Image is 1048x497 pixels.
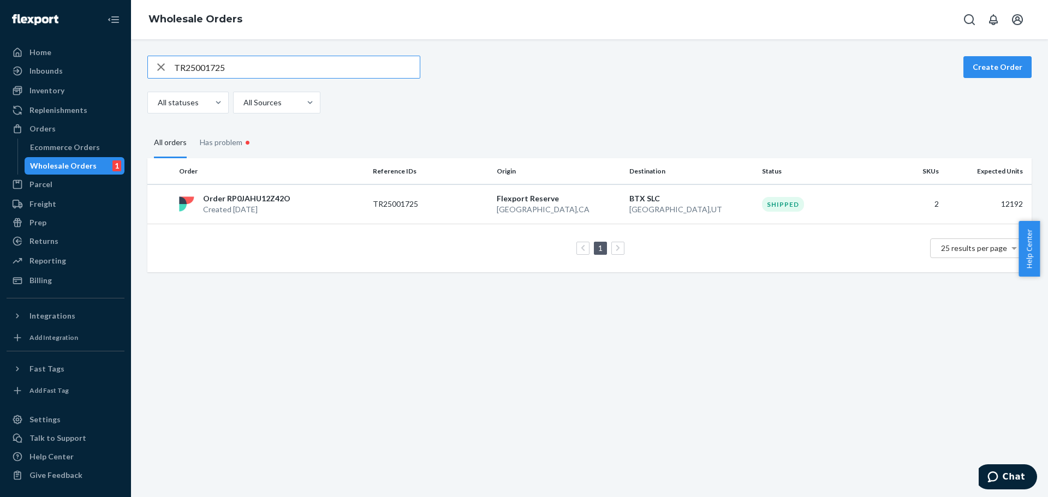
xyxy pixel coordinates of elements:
[29,470,82,481] div: Give Feedback
[29,275,52,286] div: Billing
[7,448,124,465] a: Help Center
[625,158,758,184] th: Destination
[112,160,121,171] div: 1
[174,56,420,78] input: Search orders
[497,193,621,204] p: Flexport Reserve
[758,158,882,184] th: Status
[175,158,368,184] th: Order
[203,193,290,204] p: Order RP0JAHU12Z42O
[7,62,124,80] a: Inbounds
[596,243,605,253] a: Page 1 is your current page
[943,158,1032,184] th: Expected Units
[29,333,78,342] div: Add Integration
[29,65,63,76] div: Inbounds
[7,82,124,99] a: Inventory
[7,272,124,289] a: Billing
[1019,221,1040,277] button: Help Center
[7,214,124,231] a: Prep
[29,255,66,266] div: Reporting
[882,158,943,184] th: SKUs
[25,139,125,156] a: Ecommerce Orders
[148,13,242,25] a: Wholesale Orders
[203,204,290,215] p: Created [DATE]
[7,429,124,447] button: Talk to Support
[882,184,943,224] td: 2
[1007,9,1028,31] button: Open account menu
[963,56,1032,78] button: Create Order
[762,197,804,212] div: Shipped
[7,44,124,61] a: Home
[941,243,1007,253] span: 25 results per page
[629,193,753,204] p: BTX SLC
[12,14,58,25] img: Flexport logo
[7,232,124,250] a: Returns
[7,101,124,119] a: Replenishments
[103,9,124,31] button: Close Navigation
[979,464,1037,492] iframe: Opens a widget where you can chat to one of our agents
[29,179,52,190] div: Parcel
[154,128,187,158] div: All orders
[30,142,100,153] div: Ecommerce Orders
[958,9,980,31] button: Open Search Box
[29,414,61,425] div: Settings
[7,307,124,325] button: Integrations
[30,160,97,171] div: Wholesale Orders
[179,196,194,212] img: flexport logo
[242,97,243,108] input: All Sources
[373,199,460,209] p: TR25001725
[29,47,51,58] div: Home
[29,123,56,134] div: Orders
[29,363,64,374] div: Fast Tags
[29,199,56,209] div: Freight
[242,135,253,149] div: •
[982,9,1004,31] button: Open notifications
[29,85,64,96] div: Inventory
[7,329,124,346] a: Add Integration
[29,310,75,321] div: Integrations
[7,195,124,213] a: Freight
[497,204,621,215] p: [GEOGRAPHIC_DATA] , CA
[157,97,158,108] input: All statuses
[7,466,124,484] button: Give Feedback
[7,176,124,193] a: Parcel
[29,451,74,462] div: Help Center
[7,411,124,428] a: Settings
[29,433,86,444] div: Talk to Support
[368,158,492,184] th: Reference IDs
[200,127,253,158] div: Has problem
[29,236,58,247] div: Returns
[7,360,124,378] button: Fast Tags
[25,157,125,175] a: Wholesale Orders1
[943,184,1032,224] td: 12192
[7,252,124,270] a: Reporting
[140,4,251,35] ol: breadcrumbs
[7,382,124,399] a: Add Fast Tag
[492,158,625,184] th: Origin
[29,386,69,395] div: Add Fast Tag
[629,204,753,215] p: [GEOGRAPHIC_DATA] , UT
[29,105,87,116] div: Replenishments
[7,120,124,137] a: Orders
[29,217,46,228] div: Prep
